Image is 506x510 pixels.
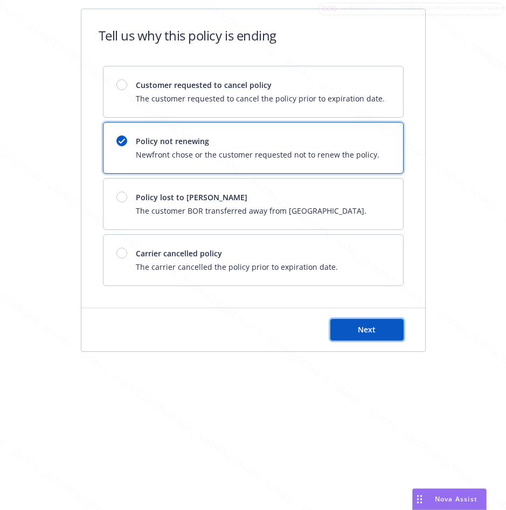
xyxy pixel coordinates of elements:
span: Customer requested to cancel policy [136,79,385,91]
span: Nova Assist [435,494,477,504]
button: Nova Assist [412,488,487,510]
button: Next [330,319,404,341]
span: The carrier cancelled the policy prior to expiration date. [136,261,338,273]
span: Carrier cancelled policy [136,248,338,259]
span: Policy not renewing [136,135,379,147]
div: Drag to move [413,489,426,509]
h1: Tell us why this policy is ending [99,26,276,44]
span: Policy lost to [PERSON_NAME] [136,192,366,203]
span: The customer BOR transferred away from [GEOGRAPHIC_DATA]. [136,205,366,216]
span: Newfront chose or the customer requested not to renew the policy. [136,149,379,160]
span: The customer requested to cancel the policy prior to expiration date. [136,93,385,104]
span: Next [358,324,376,335]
